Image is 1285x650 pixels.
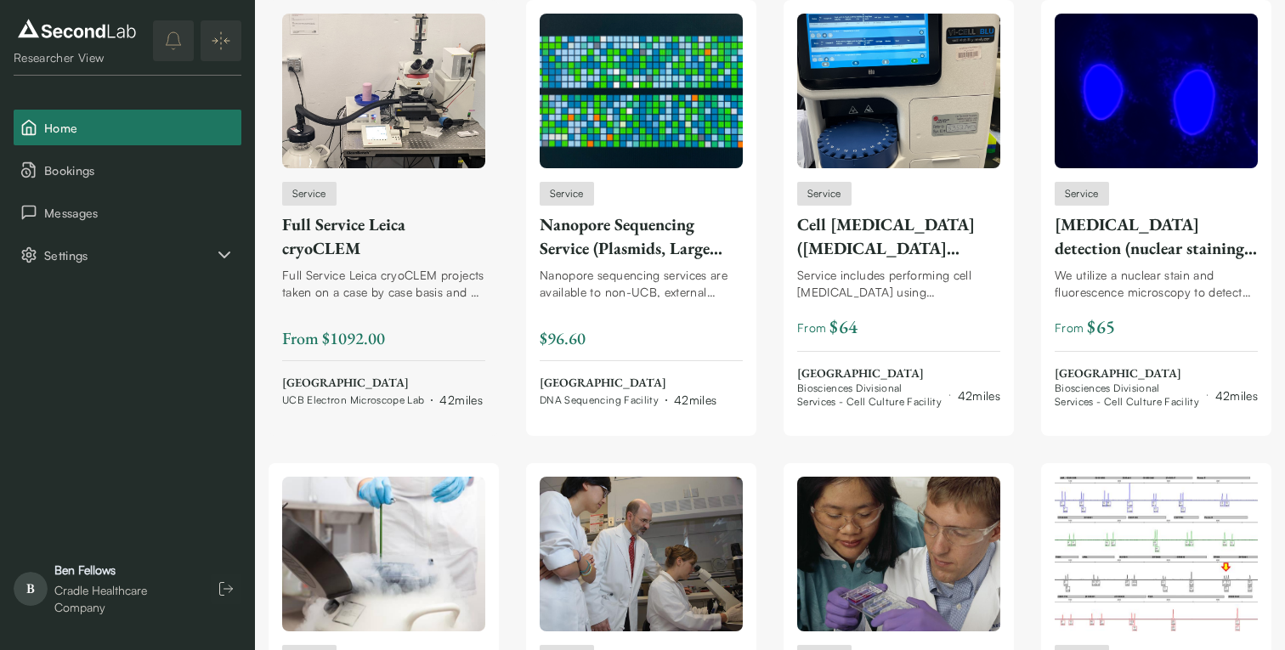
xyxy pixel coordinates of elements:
div: Researcher View [14,49,140,66]
div: Ben Fellows [54,562,194,579]
img: Human cell line authentication (short tandem repeat profiling) [1055,477,1258,631]
div: We utilize a nuclear stain and fluorescence microscopy to detect [MEDICAL_DATA] in the membrane o... [1055,267,1258,301]
button: Expand/Collapse sidebar [201,20,241,61]
span: [GEOGRAPHIC_DATA] [282,375,483,392]
img: logo [14,15,140,42]
div: 42 miles [439,391,482,409]
a: Mycoplasma detection (nuclear staining and fluorescence microscopy)Service[MEDICAL_DATA] detectio... [1055,14,1258,409]
div: 42 miles [1215,387,1258,404]
span: Biosciences Divisional Services - Cell Culture Facility [797,382,943,409]
img: Preparation of fixed cell coverslips (PFA or MeOH) [797,477,1000,631]
img: Frozen vial storage (-180C) [282,477,485,631]
span: From [797,314,858,341]
div: Full Service Leica cryoCLEM projects taken on a case by case basis and as time allows within the ... [282,267,485,301]
span: Messages [44,204,235,222]
div: [MEDICAL_DATA] detection (nuclear staining and fluorescence microscopy) [1055,212,1258,260]
button: Settings [14,237,241,273]
span: Service [550,186,584,201]
img: Stem cell genetic analysis [540,477,743,631]
span: [GEOGRAPHIC_DATA] [540,375,717,392]
button: Bookings [14,152,241,188]
div: Service includes performing cell [MEDICAL_DATA] using [MEDICAL_DATA] staining on the [PERSON_NAME... [797,267,1000,301]
span: Service [1065,186,1099,201]
span: B [14,572,48,606]
div: Cradle Healthcare Company [54,582,194,616]
span: $96.60 [540,327,586,349]
a: Nanopore Sequencing Service (Plasmids, Large Amplicons, Bacmids) - NATIVE BARCODING PROTOCOLServi... [540,14,743,409]
img: Nanopore Sequencing Service (Plasmids, Large Amplicons, Bacmids) - NATIVE BARCODING PROTOCOL [540,14,743,168]
img: Mycoplasma detection (nuclear staining and fluorescence microscopy) [1055,14,1258,168]
span: Settings [44,246,214,264]
span: DNA Sequencing Facility [540,393,659,407]
span: Service [292,186,326,201]
button: Log out [211,574,241,604]
span: From [1055,314,1115,341]
div: Full Service Leica cryoCLEM [282,212,485,260]
span: Bookings [44,161,235,179]
div: Nanopore sequencing services are available to non-UCB, external customers at per sample rates. Pr... [540,267,743,301]
span: UCB Electron Microscope Lab [282,393,424,407]
span: [GEOGRAPHIC_DATA] [1055,365,1258,382]
div: Cell [MEDICAL_DATA] ([MEDICAL_DATA] staining on [PERSON_NAME] Vi-CELL BLU) [797,212,1000,260]
span: [GEOGRAPHIC_DATA] [797,365,1000,382]
span: $ 65 [1087,314,1115,341]
button: notifications [153,20,194,61]
span: From $1092.00 [282,327,385,349]
span: $ 64 [829,314,858,341]
span: Service [807,186,841,201]
div: Settings sub items [14,237,241,273]
button: Messages [14,195,241,230]
button: Home [14,110,241,145]
div: Nanopore Sequencing Service (Plasmids, Large Amplicons, Bacmids) - NATIVE BARCODING PROTOCOL [540,212,743,260]
div: 42 miles [958,387,1000,404]
img: Cell viability assay (trypan blue staining on Beckman Vi-CELL BLU) [797,14,1000,168]
span: Home [44,119,235,137]
span: Biosciences Divisional Services - Cell Culture Facility [1055,382,1200,409]
img: Full Service Leica cryoCLEM [282,14,485,168]
a: Full Service Leica cryoCLEM ServiceFull Service Leica cryoCLEMFull Service Leica cryoCLEM project... [282,14,485,409]
a: Cell viability assay (trypan blue staining on Beckman Vi-CELL BLU)ServiceCell [MEDICAL_DATA] ([ME... [797,14,1000,409]
div: 42 miles [674,391,716,409]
